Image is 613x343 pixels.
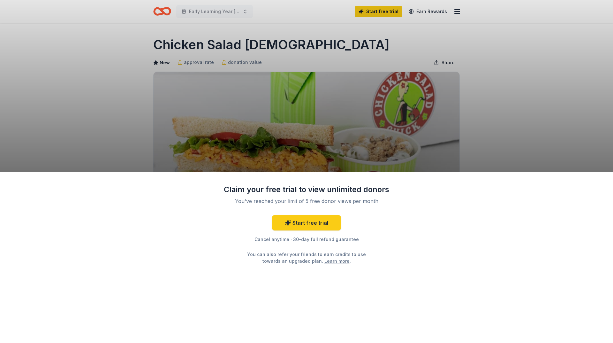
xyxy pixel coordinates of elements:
[231,197,382,205] div: You've reached your limit of 5 free donor views per month
[272,215,341,230] a: Start free trial
[241,251,372,264] div: You can also refer your friends to earn credits to use towards an upgraded plan. .
[324,258,350,264] a: Learn more
[223,236,390,243] div: Cancel anytime · 30-day full refund guarantee
[223,184,390,195] div: Claim your free trial to view unlimited donors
